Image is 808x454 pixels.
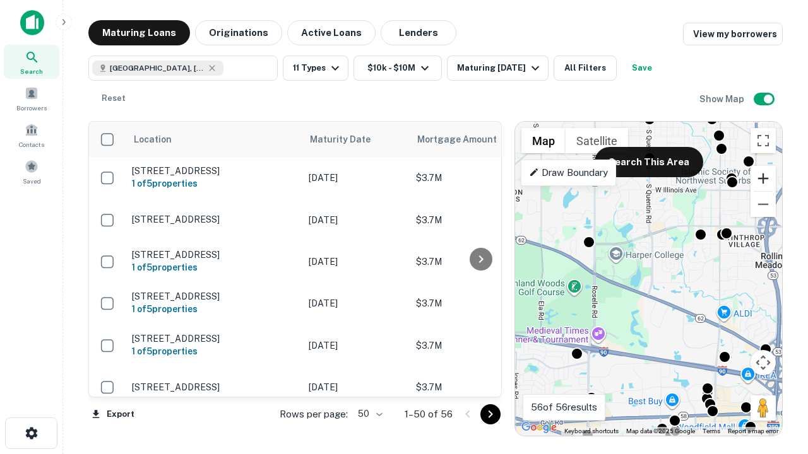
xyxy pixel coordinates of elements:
h6: 1 of 5 properties [132,177,296,190]
div: 0 0 [515,122,782,436]
iframe: Chat Widget [745,313,808,373]
p: [DATE] [309,380,403,394]
span: Mortgage Amount [417,132,513,147]
p: [STREET_ADDRESS] [132,165,296,177]
img: capitalize-icon.png [20,10,44,35]
a: Report a map error [728,428,778,434]
span: [GEOGRAPHIC_DATA], [GEOGRAPHIC_DATA] [110,62,205,74]
a: View my borrowers [683,23,783,45]
p: [STREET_ADDRESS] [132,214,296,225]
button: Zoom out [751,192,776,217]
span: Contacts [19,139,44,149]
a: Borrowers [4,81,59,115]
th: Location [126,122,302,157]
button: Show satellite imagery [566,128,628,153]
button: Export [88,405,138,424]
button: Maturing [DATE] [447,55,549,81]
p: $3.7M [416,255,542,269]
h6: 1 of 5 properties [132,344,296,358]
p: [STREET_ADDRESS] [132,333,296,344]
button: Toggle fullscreen view [751,128,776,153]
th: Mortgage Amount [410,122,549,157]
p: [DATE] [309,296,403,310]
p: Draw Boundary [529,165,608,180]
p: [DATE] [309,213,403,227]
button: $10k - $10M [353,55,442,81]
button: Drag Pegman onto the map to open Street View [751,395,776,421]
button: Show street map [521,128,566,153]
p: [DATE] [309,339,403,352]
button: Originations [195,20,282,45]
h6: Show Map [699,92,746,106]
button: Save your search to get updates of matches that match your search criteria. [622,55,662,81]
button: Zoom in [751,166,776,191]
p: [STREET_ADDRESS] [132,381,296,393]
p: $3.7M [416,296,542,310]
a: Open this area in Google Maps (opens a new window) [518,419,560,436]
th: Maturity Date [302,122,410,157]
button: All Filters [554,55,617,81]
span: Maturity Date [310,132,387,147]
p: Rows per page: [280,407,348,422]
button: Search This Area [595,147,703,177]
button: Maturing Loans [88,20,190,45]
p: [DATE] [309,255,403,269]
p: [STREET_ADDRESS] [132,291,296,302]
h6: 1 of 5 properties [132,302,296,316]
a: Contacts [4,118,59,152]
button: Reset [93,86,134,111]
div: 50 [353,405,384,423]
p: $3.7M [416,380,542,394]
button: 11 Types [283,55,348,81]
p: [DATE] [309,171,403,185]
span: Saved [23,176,41,186]
span: Location [133,132,172,147]
button: Keyboard shortcuts [564,427,619,436]
button: Lenders [381,20,456,45]
span: Map data ©2025 Google [626,428,695,434]
h6: 1 of 5 properties [132,260,296,274]
a: Saved [4,154,59,189]
p: 56 of 56 results [531,400,597,415]
button: Go to next page [480,404,501,424]
div: Maturing [DATE] [457,61,543,76]
a: Terms [703,428,720,434]
span: Borrowers [16,103,47,113]
img: Google [518,419,560,436]
p: $3.7M [416,171,542,185]
p: 1–50 of 56 [405,407,453,422]
span: Search [20,66,43,76]
p: [STREET_ADDRESS] [132,249,296,260]
a: Search [4,45,59,79]
p: $3.7M [416,213,542,227]
button: Active Loans [287,20,376,45]
p: $3.7M [416,339,542,352]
